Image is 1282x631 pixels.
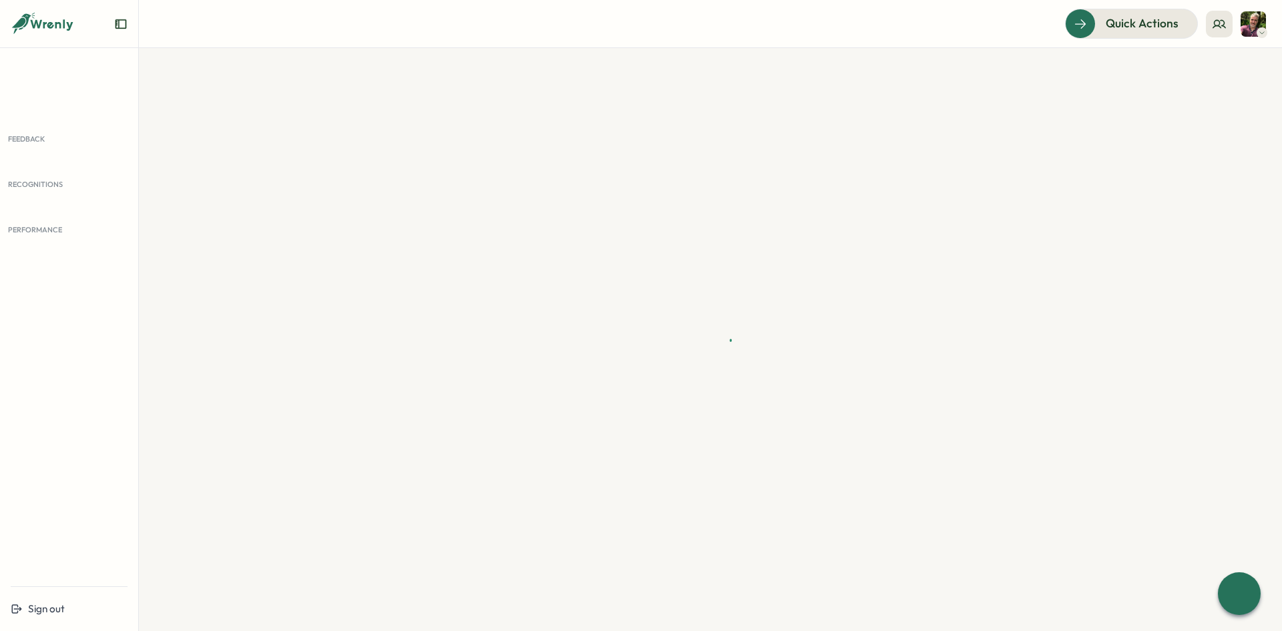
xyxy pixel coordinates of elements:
[1106,15,1179,32] span: Quick Actions
[1241,11,1266,37] img: Marco
[1065,9,1198,38] button: Quick Actions
[28,602,65,615] span: Sign out
[114,17,128,31] button: Expand sidebar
